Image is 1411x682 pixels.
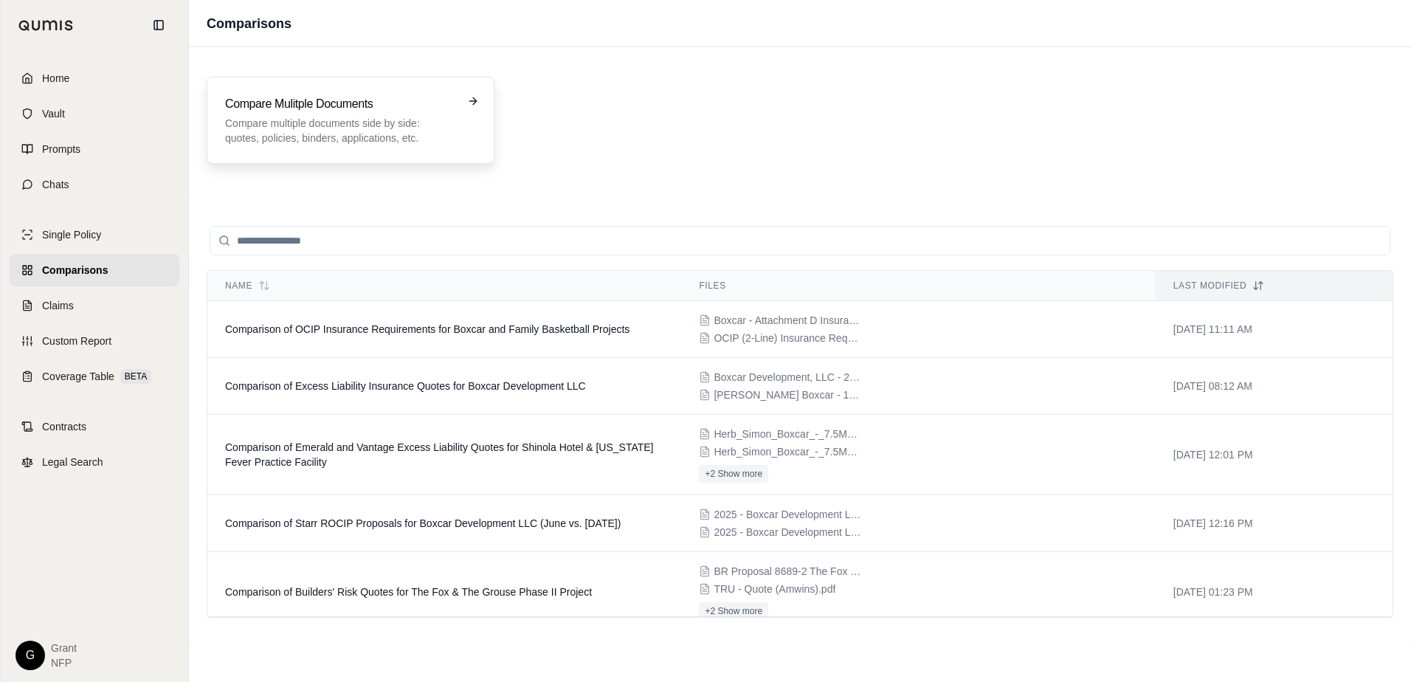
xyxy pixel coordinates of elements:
button: +2 Show more [699,602,768,620]
button: +2 Show more [699,465,768,483]
span: Comparison of Builders' Risk Quotes for The Fox & The Grouse Phase II Project [225,586,592,598]
span: Herb Simon Boxcar - 12.5M po 25M xs 25M Quote - Berkley.pdf [714,387,861,402]
span: TRU - Quote (Amwins).pdf [714,582,835,596]
span: Comparison of Excess Liability Insurance Quotes for Boxcar Development LLC [225,380,586,392]
a: Vault [10,97,179,130]
span: 2025 - Boxcar Development LLC - Herb Simon Revocable Trust ROCIP - Proposal.pdf [714,507,861,522]
span: NFP [51,655,77,670]
img: Qumis Logo [18,20,74,31]
td: [DATE] 01:23 PM [1156,552,1393,633]
p: Compare multiple documents side by side: quotes, policies, binders, applications, etc. [225,116,455,145]
td: [DATE] 08:12 AM [1156,358,1393,415]
span: Boxcar - Attachment D Insurance Requirements (Shiel) (4896-5322-8124.v2)-c.docx [714,313,861,328]
td: [DATE] 12:16 PM [1156,495,1393,552]
span: Home [42,71,69,86]
div: G [15,641,45,670]
span: Herb_Simon_Boxcar_-_7.5M_po_15M_xs_10M_Quote_-_Vantage.pdf [714,444,861,459]
span: Comparison of Starr ROCIP Proposals for Boxcar Development LLC (June vs. July 2025) [225,517,621,529]
a: Comparisons [10,254,179,286]
h1: Comparisons [207,13,291,34]
td: [DATE] 12:01 PM [1156,415,1393,495]
span: Herb_Simon_Boxcar_-_7.5M_po_15M_xs_10M_Quote_-_Emerald.pdf [714,427,861,441]
a: Contracts [10,410,179,443]
span: Grant [51,641,77,655]
span: 2025 - Boxcar Development LLC - Herb Simon Revocable Trust ROCIP - Proposal.pdf [714,525,861,540]
a: Home [10,62,179,94]
span: BR Proposal 8689-2 The Fox and The Grouse Phase II-EaS.pdf [714,564,861,579]
span: Coverage Table [42,369,114,384]
a: Legal Search [10,446,179,478]
div: Name [225,280,663,292]
a: Coverage TableBETA [10,360,179,393]
span: Claims [42,298,74,313]
span: Contracts [42,419,86,434]
span: Vault [42,106,65,121]
a: Claims [10,289,179,322]
span: OCIP (2-Line) Insurance Requirements (4934-6679-2767.v4)-c.docx [714,331,861,345]
span: Comparison of OCIP Insurance Requirements for Boxcar and Family Basketball Projects [225,323,629,335]
span: BETA [120,369,151,384]
span: Comparisons [42,263,108,278]
span: Chats [42,177,69,192]
a: Chats [10,168,179,201]
span: Single Policy [42,227,101,242]
div: Last modified [1173,280,1375,292]
th: Files [681,271,1155,301]
h3: Compare Mulitple Documents [225,95,455,113]
span: Comparison of Emerald and Vantage Excess Liability Quotes for Shinola Hotel & Indiana Fever Pract... [225,441,654,468]
a: Prompts [10,133,179,165]
a: Custom Report [10,325,179,357]
span: Legal Search [42,455,103,469]
span: Boxcar Development, LLC - 2025 12.5M po 25M xs 25M Quote.pdf [714,370,861,385]
a: Single Policy [10,218,179,251]
button: Collapse sidebar [147,13,170,37]
span: Prompts [42,142,80,156]
td: [DATE] 11:11 AM [1156,301,1393,358]
span: Custom Report [42,334,111,348]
